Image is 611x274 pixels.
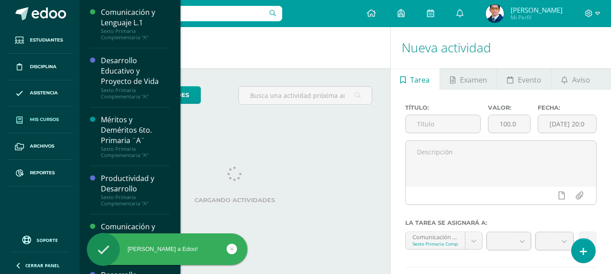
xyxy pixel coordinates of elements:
div: Comunicación y Lenguaje L.1 'A' [412,232,459,241]
a: Archivos [7,133,72,160]
label: Fecha: [538,104,597,111]
a: Comunicación y Lenguaje L.1 'A'Sexto Primaria Complementaria [406,232,483,249]
a: Reportes [7,160,72,186]
input: Busca un usuario... [85,6,282,21]
div: Comunicación y Lenguaje L.1 [101,222,170,242]
span: Mi Perfil [511,14,563,21]
a: Disciplina [7,54,72,80]
label: Valor: [488,104,530,111]
span: Tarea [410,69,430,91]
a: Tarea [391,68,440,90]
span: Evento [518,69,541,91]
label: Cargando actividades [98,197,372,204]
a: Desarrollo Educativo y Proyecto de VidaSexto Primaria Complementaria "A" [101,56,170,99]
span: Mis cursos [30,116,59,123]
div: Sexto Primaria Complementaria "A" [101,194,170,207]
h1: Nueva actividad [402,27,600,68]
a: Mis cursos [7,107,72,133]
a: Comunicación y Lenguaje L.1Sexto Primaria Complementaria "B" [101,222,170,255]
div: Méritos y Deméritos 6to. Primaria ¨A¨ [101,115,170,146]
div: Sexto Primaria Complementaria [412,241,459,247]
a: Examen [440,68,497,90]
div: Productividad y Desarrollo [101,173,170,194]
span: Disciplina [30,63,57,70]
span: Estudiantes [30,37,63,44]
input: Busca una actividad próxima aquí... [239,87,371,104]
span: Soporte [37,237,58,243]
input: Fecha de entrega [538,115,596,133]
label: Título: [405,104,481,111]
div: Comunicación y Lenguaje L.1 [101,7,170,28]
a: Asistencia [7,80,72,107]
a: Estudiantes [7,27,72,54]
a: Productividad y DesarrolloSexto Primaria Complementaria "A" [101,173,170,207]
span: Examen [460,69,487,91]
a: Evento [497,68,551,90]
a: Soporte [11,233,69,246]
span: [PERSON_NAME] [511,5,563,14]
span: Asistencia [30,89,58,97]
h1: Actividades [90,27,379,68]
div: Sexto Primaria Complementaria "A" [101,28,170,41]
a: Aviso [551,68,600,90]
input: Título [406,115,480,133]
div: Sexto Primaria Complementaria "A" [101,87,170,100]
img: f8528e83a30c07a06aa6af360d30ac42.png [486,5,504,23]
a: Comunicación y Lenguaje L.1Sexto Primaria Complementaria "A" [101,7,170,41]
span: Reportes [30,169,55,176]
span: Cerrar panel [25,262,60,269]
div: [PERSON_NAME] a Edoo! [87,245,247,253]
div: Desarrollo Educativo y Proyecto de Vida [101,56,170,87]
label: La tarea se asignará a: [405,219,597,226]
a: Méritos y Deméritos 6to. Primaria ¨A¨Sexto Primaria Complementaria "A" [101,115,170,158]
span: Archivos [30,143,54,150]
input: Puntos máximos [488,115,530,133]
div: Sexto Primaria Complementaria "A" [101,146,170,158]
span: Aviso [572,69,590,91]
